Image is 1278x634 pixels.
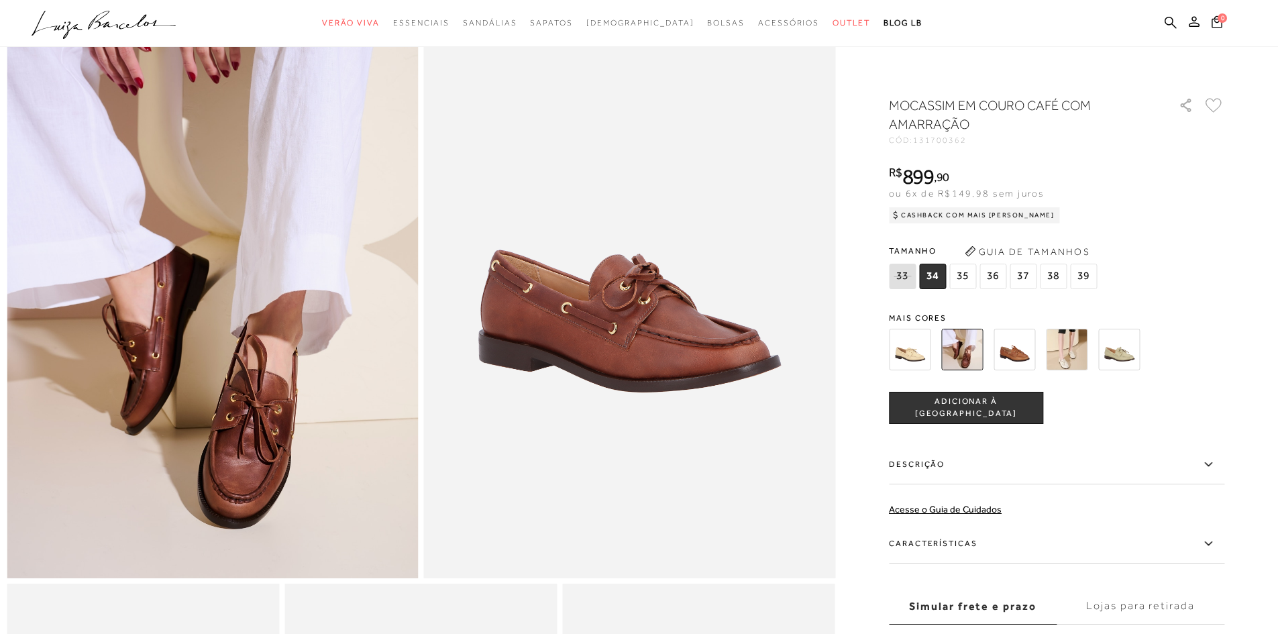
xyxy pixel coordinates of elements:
[884,11,922,36] a: BLOG LB
[463,18,517,28] span: Sandálias
[707,11,745,36] a: categoryNavScreenReaderText
[1010,264,1036,289] span: 37
[1208,15,1226,33] button: 0
[884,18,922,28] span: BLOG LB
[322,18,380,28] span: Verão Viva
[889,188,1044,199] span: ou 6x de R$149,98 sem juros
[889,241,1100,261] span: Tamanho
[1057,588,1224,625] label: Lojas para retirada
[949,264,976,289] span: 35
[833,18,870,28] span: Outlet
[889,264,916,289] span: 33
[1070,264,1097,289] span: 39
[889,588,1057,625] label: Simular frete e prazo
[937,170,949,184] span: 90
[758,11,819,36] a: categoryNavScreenReaderText
[758,18,819,28] span: Acessórios
[707,18,745,28] span: Bolsas
[960,241,1094,262] button: Guia de Tamanhos
[913,136,967,145] span: 131700362
[889,207,1060,223] div: Cashback com Mais [PERSON_NAME]
[393,11,449,36] a: categoryNavScreenReaderText
[889,445,1224,484] label: Descrição
[530,18,572,28] span: Sapatos
[979,264,1006,289] span: 36
[889,136,1157,144] div: CÓD:
[889,96,1140,134] h1: MOCASSIM EM COURO CAFÉ COM AMARRAÇÃO
[889,392,1043,424] button: ADICIONAR À [GEOGRAPHIC_DATA]
[890,396,1043,419] span: ADICIONAR À [GEOGRAPHIC_DATA]
[1046,329,1087,370] img: MOCASSIM EM COURO OFF WHITE COM AMARRAÇÃO
[919,264,946,289] span: 34
[833,11,870,36] a: categoryNavScreenReaderText
[393,18,449,28] span: Essenciais
[941,329,983,370] img: MOCASSIM EM COURO CAFÉ COM AMARRAÇÃO
[889,504,1002,515] a: Acesse o Guia de Cuidados
[1218,13,1227,23] span: 0
[889,329,930,370] img: MOCASSIM EM COURO BAUNILHA COM AMARRAÇÃO
[889,314,1224,322] span: Mais cores
[889,166,902,178] i: R$
[1040,264,1067,289] span: 38
[994,329,1035,370] img: MOCASSIM EM COURO CARAMELO COM AMARRAÇÃO
[530,11,572,36] a: categoryNavScreenReaderText
[934,171,949,183] i: ,
[1098,329,1140,370] img: MOCASSIM EM COURO VERDE SÁLVIA COM AMARRAÇÃO
[889,525,1224,564] label: Características
[322,11,380,36] a: categoryNavScreenReaderText
[902,164,934,189] span: 899
[463,11,517,36] a: categoryNavScreenReaderText
[586,18,694,28] span: [DEMOGRAPHIC_DATA]
[586,11,694,36] a: noSubCategoriesText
